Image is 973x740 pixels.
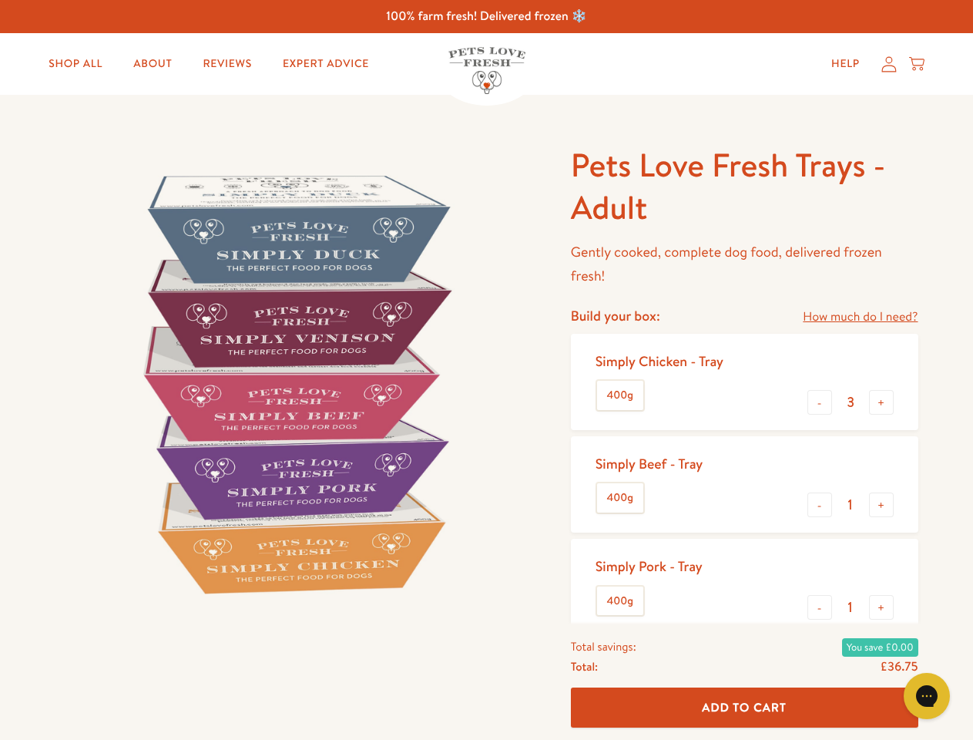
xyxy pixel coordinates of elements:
[190,49,263,79] a: Reviews
[869,390,894,415] button: +
[571,240,918,288] p: Gently cooked, complete dog food, delivered frozen fresh!
[807,390,832,415] button: -
[597,587,643,616] label: 400g
[597,483,643,513] label: 400g
[880,658,918,675] span: £36.75
[807,595,832,620] button: -
[571,657,598,677] span: Total:
[55,144,534,623] img: Pets Love Fresh Trays - Adult
[448,47,525,94] img: Pets Love Fresh
[571,637,636,657] span: Total savings:
[803,307,918,328] a: How much do I need?
[596,455,703,473] div: Simply Beef - Tray
[596,557,703,575] div: Simply Pork - Tray
[819,49,872,79] a: Help
[571,144,918,228] h1: Pets Love Fresh Trays - Adult
[807,493,832,517] button: -
[571,307,660,325] h4: Build your box:
[596,352,723,370] div: Simply Chicken - Tray
[571,688,918,728] button: Add To Cart
[896,668,958,725] iframe: Gorgias live chat messenger
[702,699,787,715] span: Add To Cart
[121,49,184,79] a: About
[842,638,918,657] span: You save £0.00
[869,595,894,620] button: +
[270,49,381,79] a: Expert Advice
[869,493,894,517] button: +
[36,49,115,79] a: Shop All
[597,381,643,410] label: 400g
